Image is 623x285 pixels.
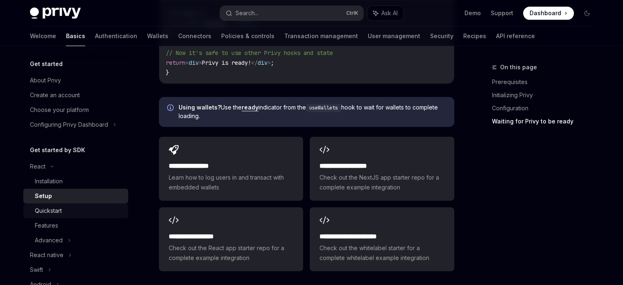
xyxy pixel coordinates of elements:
[23,174,128,189] a: Installation
[159,207,303,271] a: **** **** **** ***Check out the React app starter repo for a complete example integration
[491,9,513,17] a: Support
[463,26,486,46] a: Recipes
[35,235,63,245] div: Advanced
[492,89,600,102] a: Initializing Privy
[30,105,89,115] div: Choose your platform
[381,9,398,17] span: Ask AI
[530,9,561,17] span: Dashboard
[310,137,454,201] a: **** **** **** ****Check out the NextJS app starter repo for a complete example integration
[66,26,85,46] a: Basics
[23,218,128,233] a: Features
[492,75,600,89] a: Prerequisites
[30,120,108,130] div: Configuring Privy Dashboard
[492,115,600,128] a: Waiting for Privy to be ready
[166,49,333,57] span: // Now it's safe to use other Privy hooks and state
[220,6,363,21] button: Search...CtrlK
[23,103,128,117] a: Choose your platform
[35,191,52,201] div: Setup
[242,104,258,111] a: ready
[30,145,85,155] h5: Get started by SDK
[159,137,303,201] a: **** **** **** *Learn how to log users in and transact with embedded wallets
[492,102,600,115] a: Configuration
[500,62,537,72] span: On this page
[580,7,594,20] button: Toggle dark mode
[258,59,267,66] span: div
[271,59,274,66] span: ;
[319,173,444,192] span: Check out the NextJS app starter repo for a complete example integration
[199,59,202,66] span: >
[30,265,43,275] div: Swift
[178,26,211,46] a: Connectors
[236,8,258,18] div: Search...
[147,26,168,46] a: Wallets
[95,26,137,46] a: Authentication
[310,207,454,271] a: **** **** **** **** ***Check out the whitelabel starter for a complete whitelabel example integra...
[30,59,63,69] h5: Get started
[267,59,271,66] span: >
[523,7,574,20] a: Dashboard
[30,7,81,19] img: dark logo
[179,103,446,120] span: Use the indicator from the hook to wait for wallets to complete loading.
[464,9,481,17] a: Demo
[346,10,358,16] span: Ctrl K
[166,59,186,66] span: return
[23,203,128,218] a: Quickstart
[35,221,58,230] div: Features
[169,243,293,263] span: Check out the React app starter repo for a complete example integration
[23,73,128,88] a: About Privy
[251,59,258,66] span: </
[167,104,175,112] svg: Info
[166,69,169,76] span: }
[179,104,221,111] strong: Using wallets?
[30,26,56,46] a: Welcome
[35,176,63,186] div: Installation
[23,88,128,103] a: Create an account
[368,26,420,46] a: User management
[169,173,293,192] span: Learn how to log users in and transact with embedded wallets
[284,26,358,46] a: Transaction management
[367,6,403,21] button: Ask AI
[496,26,535,46] a: API reference
[30,75,61,85] div: About Privy
[23,189,128,203] a: Setup
[30,162,45,171] div: React
[35,206,62,216] div: Quickstart
[221,26,274,46] a: Policies & controls
[202,59,251,66] span: Privy is ready!
[319,243,444,263] span: Check out the whitelabel starter for a complete whitelabel example integration
[189,59,199,66] span: div
[306,104,341,112] code: useWallets
[430,26,453,46] a: Security
[30,250,63,260] div: React native
[186,59,189,66] span: <
[30,90,80,100] div: Create an account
